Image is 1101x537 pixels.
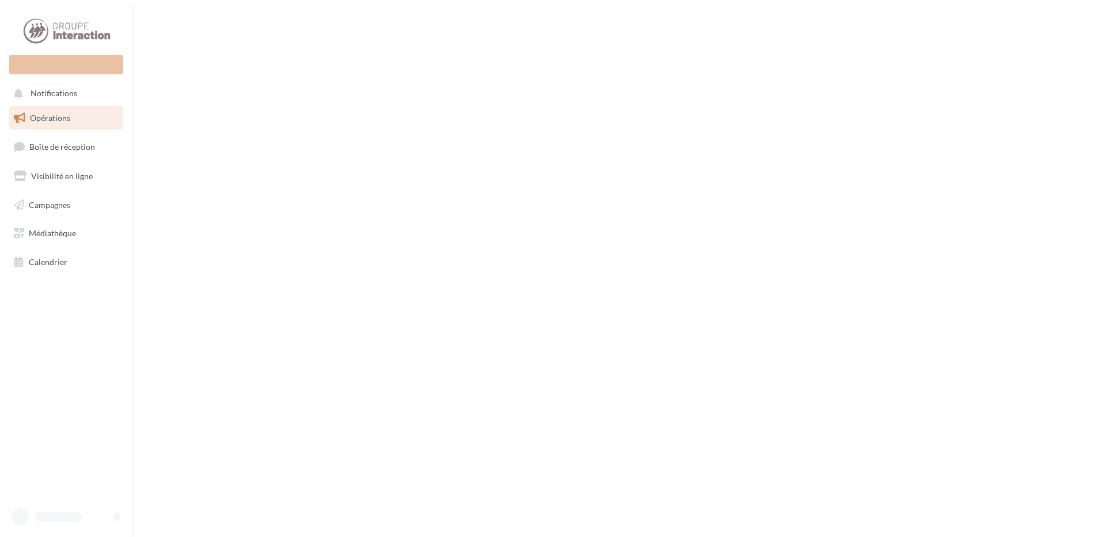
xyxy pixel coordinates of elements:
[7,250,126,274] a: Calendrier
[7,164,126,188] a: Visibilité en ligne
[31,171,93,181] span: Visibilité en ligne
[7,106,126,130] a: Opérations
[29,228,76,238] span: Médiathèque
[9,55,123,74] div: Nouvelle campagne
[7,193,126,217] a: Campagnes
[31,89,77,99] span: Notifications
[29,257,67,267] span: Calendrier
[29,142,95,152] span: Boîte de réception
[30,113,70,123] span: Opérations
[7,221,126,245] a: Médiathèque
[29,199,70,209] span: Campagnes
[7,134,126,159] a: Boîte de réception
